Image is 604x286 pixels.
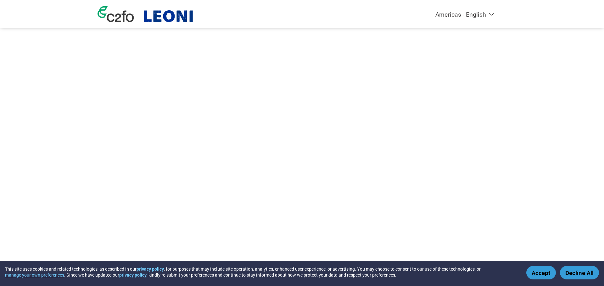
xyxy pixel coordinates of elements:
button: manage your own preferences [5,272,64,278]
div: This site uses cookies and related technologies, as described in our , for purposes that may incl... [5,266,517,278]
img: Leoni Cable [144,10,193,22]
img: c2fo logo [98,6,134,22]
button: Accept [526,266,556,279]
button: Decline All [560,266,599,279]
a: privacy policy [119,272,147,278]
a: privacy policy [137,266,164,272]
